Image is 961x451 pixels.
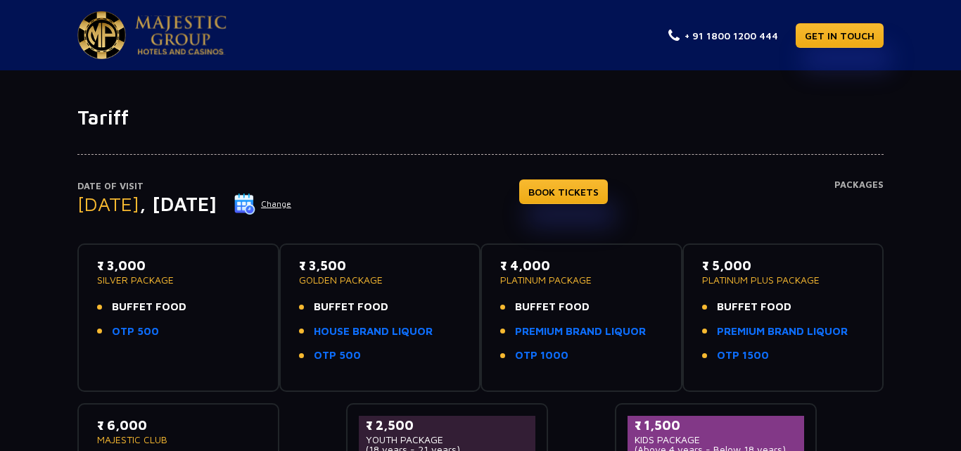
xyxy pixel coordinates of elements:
[77,11,126,59] img: Majestic Pride
[366,435,528,445] p: YOUTH PACKAGE
[77,192,139,215] span: [DATE]
[515,348,568,364] a: OTP 1000
[515,299,590,315] span: BUFFET FOOD
[97,416,260,435] p: ₹ 6,000
[97,275,260,285] p: SILVER PACKAGE
[702,256,865,275] p: ₹ 5,000
[314,299,388,315] span: BUFFET FOOD
[834,179,884,230] h4: Packages
[366,416,528,435] p: ₹ 2,500
[77,106,884,129] h1: Tariff
[314,348,361,364] a: OTP 500
[135,15,227,55] img: Majestic Pride
[635,416,797,435] p: ₹ 1,500
[234,193,292,215] button: Change
[717,299,791,315] span: BUFFET FOOD
[299,275,462,285] p: GOLDEN PACKAGE
[668,28,778,43] a: + 91 1800 1200 444
[97,435,260,445] p: MAJESTIC CLUB
[717,348,769,364] a: OTP 1500
[702,275,865,285] p: PLATINUM PLUS PACKAGE
[717,324,848,340] a: PREMIUM BRAND LIQUOR
[139,192,217,215] span: , [DATE]
[112,299,186,315] span: BUFFET FOOD
[500,275,663,285] p: PLATINUM PACKAGE
[97,256,260,275] p: ₹ 3,000
[796,23,884,48] a: GET IN TOUCH
[299,256,462,275] p: ₹ 3,500
[515,324,646,340] a: PREMIUM BRAND LIQUOR
[500,256,663,275] p: ₹ 4,000
[519,179,608,204] a: BOOK TICKETS
[314,324,433,340] a: HOUSE BRAND LIQUOR
[77,179,292,193] p: Date of Visit
[112,324,159,340] a: OTP 500
[635,435,797,445] p: KIDS PACKAGE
